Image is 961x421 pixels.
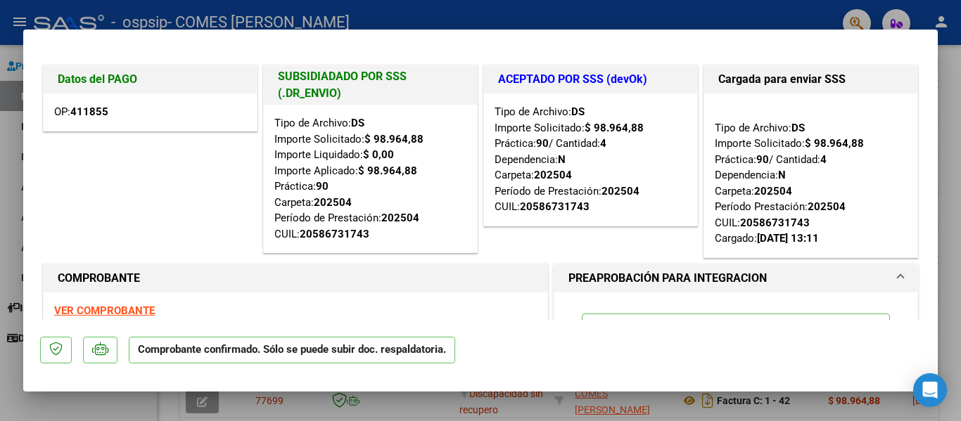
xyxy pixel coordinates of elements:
[715,104,907,247] div: Tipo de Archivo: Importe Solicitado: Práctica: / Cantidad: Dependencia: Carpeta: Período Prestaci...
[314,196,352,209] strong: 202504
[602,185,639,197] strong: 202504
[495,104,687,215] div: Tipo de Archivo: Importe Solicitado: Práctica: / Cantidad: Dependencia: Carpeta: Período de Prest...
[381,212,419,224] strong: 202504
[554,264,917,292] mat-expansion-panel-header: PREAPROBACIÓN PARA INTEGRACION
[558,153,566,166] strong: N
[70,105,108,118] strong: 411855
[754,185,792,197] strong: 202504
[54,105,108,118] span: OP:
[536,137,549,150] strong: 90
[520,199,590,215] div: 20586731743
[364,133,424,145] strong: $ 98.964,88
[351,117,364,129] strong: DS
[58,271,140,285] strong: COMPROBANTE
[805,137,864,150] strong: $ 98.964,88
[278,68,463,102] h1: SUBSIDIADADO POR SSS (.DR_ENVIO)
[600,137,606,150] strong: 4
[718,71,903,88] h1: Cargada para enviar SSS
[791,122,805,134] strong: DS
[582,313,890,366] p: El afiliado figura en el ultimo padrón que tenemos de la SSS de
[54,304,155,317] a: VER COMPROBANTE
[778,169,786,181] strong: N
[274,115,466,242] div: Tipo de Archivo: Importe Solicitado: Importe Liquidado: Importe Aplicado: Práctica: Carpeta: Perí...
[756,153,769,166] strong: 90
[820,153,827,166] strong: 4
[568,270,767,287] h1: PREAPROBACIÓN PARA INTEGRACION
[740,215,810,231] div: 20586731743
[757,232,819,245] strong: [DATE] 13:11
[363,148,394,161] strong: $ 0,00
[913,373,947,407] div: Open Intercom Messenger
[585,122,644,134] strong: $ 98.964,88
[129,337,455,364] p: Comprobante confirmado. Sólo se puede subir doc. respaldatoria.
[808,200,846,213] strong: 202504
[534,169,572,181] strong: 202504
[300,226,369,242] div: 20586731743
[571,105,585,118] strong: DS
[316,180,329,193] strong: 90
[498,71,683,88] h1: ACEPTADO POR SSS (devOk)
[58,71,243,88] h1: Datos del PAGO
[358,164,417,177] strong: $ 98.964,88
